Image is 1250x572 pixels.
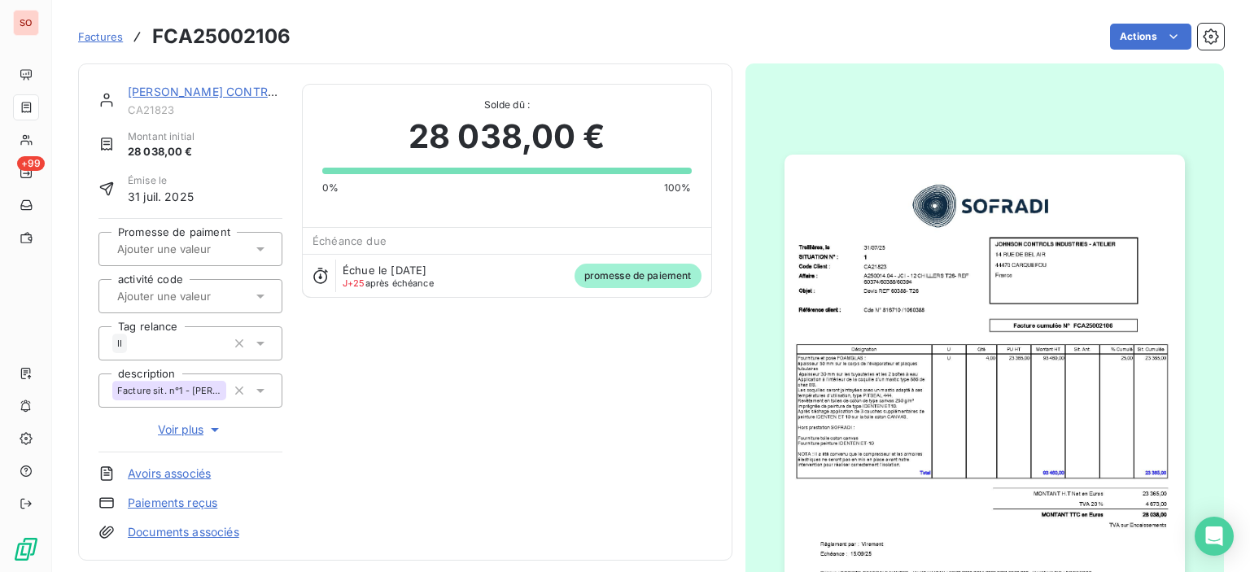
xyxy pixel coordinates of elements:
[343,278,434,288] span: après échéance
[128,103,282,116] span: CA21823
[13,10,39,36] div: SO
[1110,24,1191,50] button: Actions
[1195,517,1234,556] div: Open Intercom Messenger
[158,421,223,438] span: Voir plus
[116,242,279,256] input: Ajouter une valeur
[117,386,221,395] span: Facture sit. n°1 - [PERSON_NAME] CONTROLS INDUSTRIES - ATELIER
[322,181,339,195] span: 0%
[152,22,291,51] h3: FCA25002106
[117,338,122,348] span: II
[664,181,692,195] span: 100%
[13,536,39,562] img: Logo LeanPay
[343,264,426,277] span: Échue le [DATE]
[128,495,217,511] a: Paiements reçus
[128,188,194,205] span: 31 juil. 2025
[343,277,365,289] span: J+25
[78,28,123,45] a: Factures
[128,465,211,482] a: Avoirs associés
[98,421,282,439] button: Voir plus
[116,289,279,303] input: Ajouter une valeur
[128,524,239,540] a: Documents associés
[322,98,691,112] span: Solde dû :
[575,264,701,288] span: promesse de paiement
[128,129,194,144] span: Montant initial
[17,156,45,171] span: +99
[78,30,123,43] span: Factures
[312,234,387,247] span: Échéance due
[128,173,194,188] span: Émise le
[128,85,420,98] a: [PERSON_NAME] CONTROLS INDUSTRIES - ATELIER
[128,144,194,160] span: 28 038,00 €
[409,112,605,161] span: 28 038,00 €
